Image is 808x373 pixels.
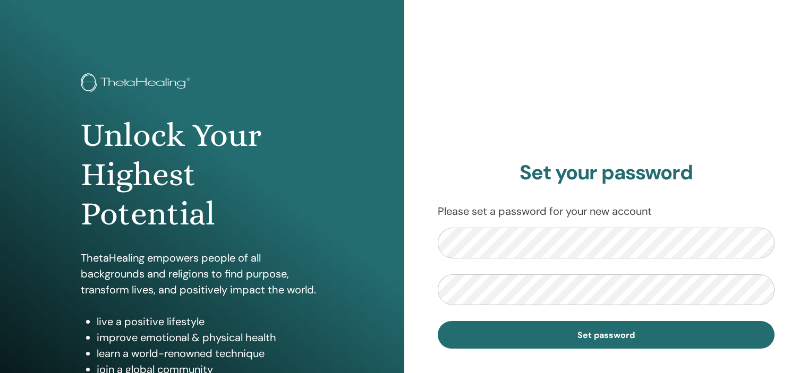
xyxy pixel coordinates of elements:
[438,203,775,219] p: Please set a password for your new account
[97,345,324,361] li: learn a world-renowned technique
[97,314,324,329] li: live a positive lifestyle
[81,250,324,298] p: ThetaHealing empowers people of all backgrounds and religions to find purpose, transform lives, a...
[97,329,324,345] li: improve emotional & physical health
[81,116,324,234] h1: Unlock Your Highest Potential
[438,161,775,185] h2: Set your password
[438,321,775,349] button: Set password
[577,329,635,341] span: Set password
